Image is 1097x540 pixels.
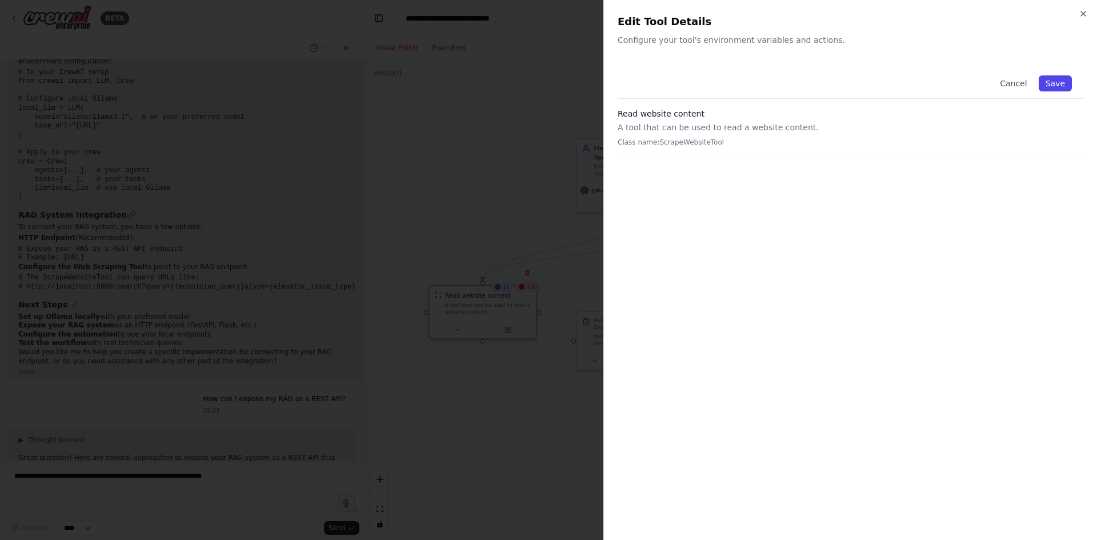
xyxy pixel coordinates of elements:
p: Class name: ScrapeWebsiteTool [618,138,1083,147]
h2: Edit Tool Details [618,14,1083,30]
h3: Read website content [618,108,1083,119]
button: Save [1039,75,1072,91]
p: A tool that can be used to read a website content. [618,122,1083,133]
button: Cancel [993,75,1034,91]
p: Configure your tool's environment variables and actions. [618,34,1083,46]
